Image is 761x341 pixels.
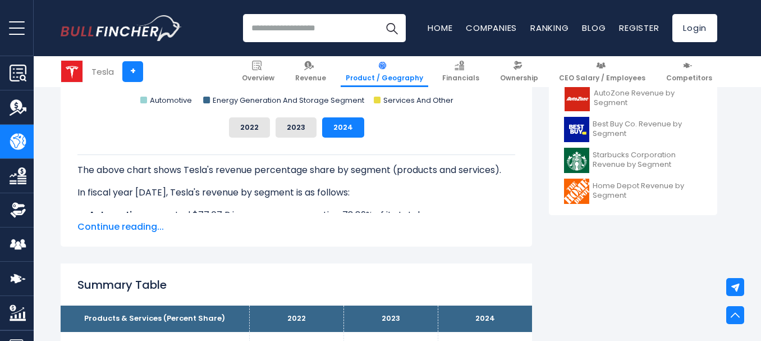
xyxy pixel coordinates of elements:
[77,220,515,234] span: Continue reading...
[666,74,712,83] span: Competitors
[564,117,589,142] img: BBY logo
[341,56,428,87] a: Product / Geography
[77,163,515,177] p: The above chart shows Tesla's revenue percentage share by segment (products and services).
[582,22,606,34] a: Blog
[530,22,569,34] a: Ranking
[61,61,82,82] img: TSLA logo
[383,95,453,106] text: Services And Other
[564,86,590,111] img: AZO logo
[564,179,589,204] img: HD logo
[91,65,114,78] div: Tesla
[500,74,538,83] span: Ownership
[554,56,650,87] a: CEO Salary / Employees
[237,56,279,87] a: Overview
[593,181,702,201] span: Home Depot Revenue by Segment
[428,22,452,34] a: Home
[242,74,274,83] span: Overview
[593,151,702,170] span: Starbucks Corporation Revenue by Segment
[619,22,659,34] a: Register
[466,22,517,34] a: Companies
[346,74,423,83] span: Product / Geography
[77,186,515,199] p: In fiscal year [DATE], Tesla's revenue by segment is as follows:
[122,61,143,82] a: +
[672,14,717,42] a: Login
[213,95,364,106] text: Energy Generation And Storage Segment
[557,83,709,114] a: AutoZone Revenue by Segment
[343,306,438,332] th: 2023
[276,117,317,138] button: 2023
[559,74,645,83] span: CEO Salary / Employees
[442,74,479,83] span: Financials
[557,114,709,145] a: Best Buy Co. Revenue by Segment
[557,145,709,176] a: Starbucks Corporation Revenue by Segment
[564,148,589,173] img: SBUX logo
[150,95,192,106] text: Automotive
[295,74,326,83] span: Revenue
[77,154,515,316] div: The for Tesla is the Automotive, which represents 78.89% of its total revenue. The for Tesla is t...
[437,56,484,87] a: Financials
[77,276,515,293] h2: Summary Table
[594,89,702,108] span: AutoZone Revenue by Segment
[61,15,182,41] img: Bullfincher logo
[77,208,515,222] li: generated $77.07 B in revenue, representing 78.89% of its total revenue.
[290,56,331,87] a: Revenue
[438,306,532,332] th: 2024
[61,15,181,41] a: Go to homepage
[61,306,249,332] th: Products & Services (Percent Share)
[10,202,26,219] img: Ownership
[593,120,702,139] span: Best Buy Co. Revenue by Segment
[495,56,543,87] a: Ownership
[249,306,343,332] th: 2022
[322,117,364,138] button: 2024
[378,14,406,42] button: Search
[661,56,717,87] a: Competitors
[229,117,270,138] button: 2022
[557,176,709,207] a: Home Depot Revenue by Segment
[89,208,143,221] b: Automotive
